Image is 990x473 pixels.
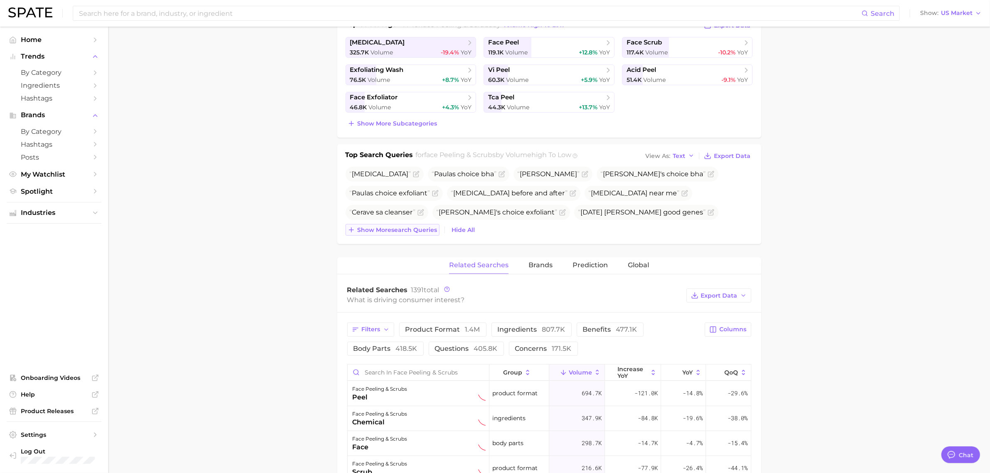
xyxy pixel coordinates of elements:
span: -15.4% [728,438,748,448]
span: questions [435,345,498,352]
span: -26.4% [683,463,703,473]
input: Search here for a brand, industry, or ingredient [78,6,862,20]
button: Industries [7,207,101,219]
span: Product Releases [21,407,87,415]
div: peel [353,392,407,402]
span: Log Out [21,448,95,455]
span: Volume [368,76,390,84]
a: vi peel60.3k Volume+5.9% YoY [484,64,615,85]
img: SPATE [8,7,52,17]
span: -10.2% [718,49,736,56]
span: vi peel [488,66,510,74]
span: YoY [599,103,610,111]
span: -38.0% [728,413,748,423]
a: face exfoliator46.8k Volume+4.3% YoY [346,92,476,113]
button: Show more subcategories [346,118,439,129]
button: Flag as miscategorized or irrelevant [413,171,420,177]
div: face peeling & scrubs [353,409,407,419]
span: Columns [720,326,747,333]
span: face exfoliator [350,94,398,101]
button: Flag as miscategorized or irrelevant [708,209,714,216]
span: Global [628,261,649,269]
span: Show more search queries [358,227,437,234]
span: body parts [353,345,417,352]
span: -19.6% [683,413,703,423]
span: product format [492,463,538,473]
a: face scrub117.4k Volume-10.2% YoY [622,37,753,58]
span: acid peel [627,66,656,74]
span: Brands [528,261,553,269]
span: Trends [21,53,87,60]
button: Flag as miscategorized or irrelevant [570,190,576,197]
div: chemical [353,417,407,427]
span: 347.9k [582,413,602,423]
a: Settings [7,429,101,441]
img: sustained decliner [478,419,486,426]
button: Columns [705,323,751,337]
span: concerns [515,345,572,352]
span: 477.1k [616,325,637,333]
span: 418.5k [396,345,417,352]
a: by Category [7,66,101,79]
span: ingredients [498,325,565,333]
button: Trends [7,50,101,63]
span: +8.7% [442,76,459,84]
span: -19.4% [441,49,459,56]
span: 1.4m [465,325,480,333]
span: -121.0k [634,388,658,398]
button: View AsText [644,150,697,161]
span: Brands [21,111,87,119]
a: by Category [7,125,101,138]
span: by Category [21,128,87,135]
a: exfoliating wash76.5k Volume+8.7% YoY [346,64,476,85]
span: 60.3k [488,76,504,84]
span: YoY [682,369,693,376]
div: face peeling & scrubs [353,459,407,469]
img: sustained decliner [478,443,486,451]
span: View As [646,154,671,158]
a: Posts [7,151,101,164]
span: Show more subcategories [358,120,437,127]
div: face peeling & scrubs [353,384,407,394]
span: Onboarding Videos [21,374,87,382]
span: Volume [371,49,393,56]
button: Flag as miscategorized or irrelevant [432,190,439,197]
span: Industries [21,209,87,217]
button: Flag as miscategorized or irrelevant [499,171,505,177]
span: QoQ [724,369,738,376]
a: face peel119.1k Volume+12.8% YoY [484,37,615,58]
span: benefits [583,325,637,333]
span: 76.5k [350,76,366,84]
a: Help [7,388,101,401]
button: Flag as miscategorized or irrelevant [681,190,688,197]
span: -4.7% [686,438,703,448]
span: [PERSON_NAME]'s choice exfoliant [437,208,558,216]
span: group [503,369,522,376]
span: 216.6k [582,463,602,473]
button: group [489,365,549,381]
img: sustained decliner [478,394,486,401]
a: Home [7,33,101,46]
span: face peeling & scrubs [424,151,496,159]
a: Hashtags [7,138,101,151]
span: [MEDICAL_DATA] [350,170,411,178]
span: increase YoY [617,366,648,379]
button: face peeling & scrubschemicalsustained declineringredients347.9k-84.8k-19.6%-38.0% [348,406,751,431]
span: Volume [569,369,592,376]
span: Text [673,154,686,158]
span: Cerave sa cleanser [350,208,416,216]
span: Prediction [573,261,608,269]
button: Flag as miscategorized or irrelevant [582,171,588,177]
span: Hide All [452,227,475,234]
button: ShowUS Market [918,8,984,19]
span: 51.4k [627,76,642,84]
span: 119.1k [488,49,504,56]
span: [MEDICAL_DATA] [350,39,405,47]
span: [MEDICAL_DATA] before and after [451,189,568,197]
span: high to low [531,151,571,159]
span: [DATE] [PERSON_NAME] good genes [578,208,706,216]
span: Filters [362,326,380,333]
span: YoY [737,49,748,56]
span: +13.7% [579,103,597,111]
span: Search [871,10,894,17]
